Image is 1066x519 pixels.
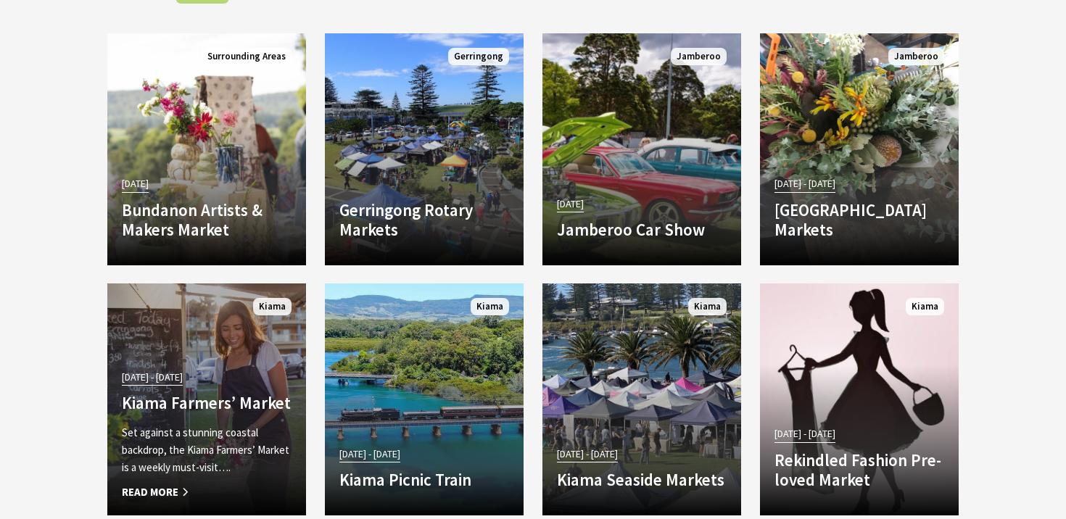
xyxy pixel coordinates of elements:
[448,48,509,66] span: Gerringong
[122,483,292,501] span: Read More
[107,33,306,265] a: [DATE] Bundanon Artists & Makers Market Surrounding Areas
[339,446,400,462] span: [DATE] - [DATE]
[339,470,509,490] h4: Kiama Picnic Train
[774,200,944,240] h4: [GEOGRAPHIC_DATA] Markets
[888,48,944,66] span: Jamberoo
[325,33,524,265] a: Gerringong Rotary Markets Gerringong
[542,283,741,515] a: [DATE] - [DATE] Kiama Seaside Markets Kiama
[760,283,959,515] a: [DATE] - [DATE] Rekindled Fashion Pre-loved Market Kiama
[122,369,183,386] span: [DATE] - [DATE]
[671,48,727,66] span: Jamberoo
[557,446,618,462] span: [DATE] - [DATE]
[906,298,944,316] span: Kiama
[202,48,292,66] span: Surrounding Areas
[471,298,509,316] span: Kiama
[542,33,741,265] a: [DATE] Jamberoo Car Show Jamberoo
[122,200,292,240] h4: Bundanon Artists & Makers Market
[122,175,149,192] span: [DATE]
[774,450,944,490] h4: Rekindled Fashion Pre-loved Market
[122,424,292,476] p: Set against a stunning coastal backdrop, the Kiama Farmers’ Market is a weekly must-visit….
[557,470,727,490] h4: Kiama Seaside Markets
[774,425,835,442] span: [DATE] - [DATE]
[557,220,727,240] h4: Jamberoo Car Show
[107,283,306,515] a: [DATE] - [DATE] Kiama Farmers’ Market Set against a stunning coastal backdrop, the Kiama Farmers’...
[253,298,292,316] span: Kiama
[557,196,584,212] span: [DATE]
[760,33,959,265] a: [DATE] - [DATE] [GEOGRAPHIC_DATA] Markets Jamberoo
[122,393,292,413] h4: Kiama Farmers’ Market
[325,283,524,515] a: [DATE] - [DATE] Kiama Picnic Train Kiama
[774,175,835,192] span: [DATE] - [DATE]
[339,200,509,240] h4: Gerringong Rotary Markets
[688,298,727,316] span: Kiama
